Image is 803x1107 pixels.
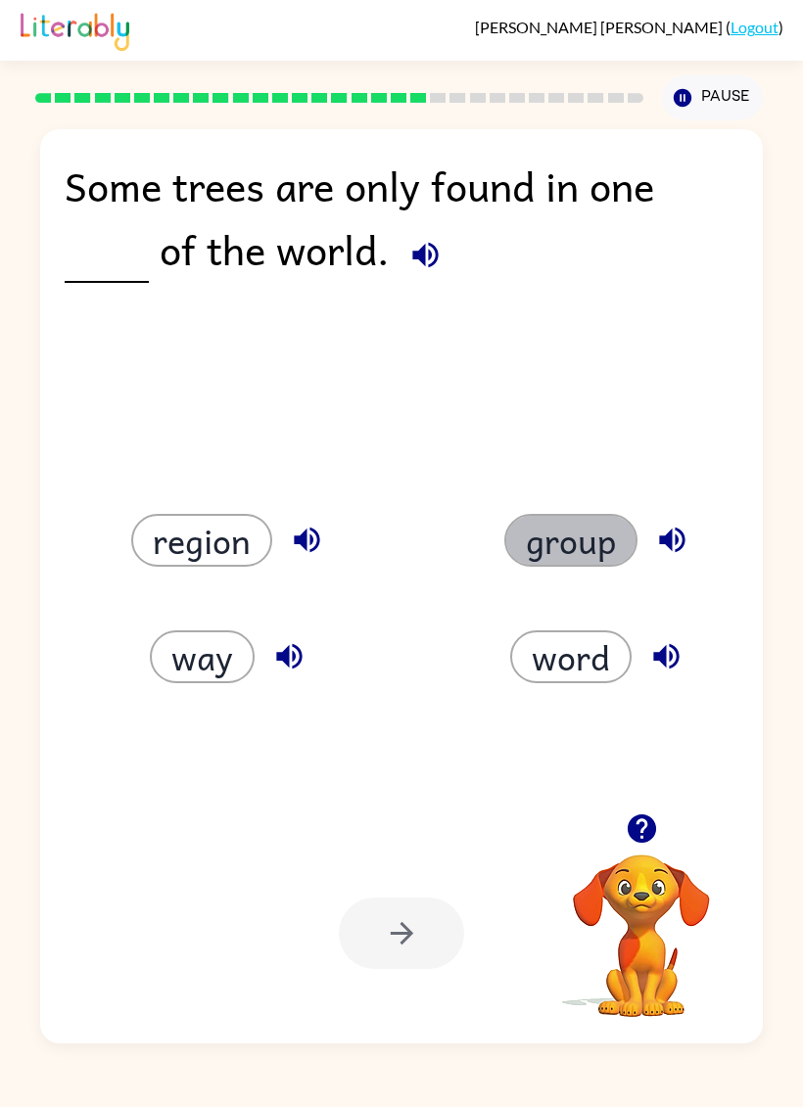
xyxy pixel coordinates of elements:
[475,18,783,36] div: ( )
[543,824,739,1020] video: Your browser must support playing .mp4 files to use Literably. Please try using another browser.
[475,18,726,36] span: [PERSON_NAME] [PERSON_NAME]
[21,8,129,51] img: Literably
[65,154,739,301] div: Some trees are only found in one of the world.
[504,514,638,567] button: group
[731,18,779,36] a: Logout
[510,630,632,683] button: word
[662,75,763,120] button: Pause
[131,514,272,567] button: region
[150,630,255,683] button: way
